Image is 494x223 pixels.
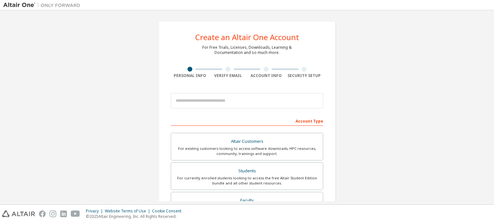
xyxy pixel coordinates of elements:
div: Account Info [247,73,285,78]
div: For existing customers looking to access software downloads, HPC resources, community, trainings ... [175,146,319,156]
img: altair_logo.svg [2,210,35,217]
div: Altair Customers [175,137,319,146]
div: Personal Info [171,73,209,78]
img: linkedin.svg [60,210,67,217]
img: facebook.svg [39,210,46,217]
div: Website Terms of Use [105,209,152,214]
div: Students [175,167,319,176]
div: For Free Trials, Licenses, Downloads, Learning & Documentation and so much more. [202,45,292,55]
div: Cookie Consent [152,209,185,214]
img: Altair One [3,2,84,8]
div: Verify Email [209,73,247,78]
div: Create an Altair One Account [195,33,299,41]
div: Security Setup [285,73,324,78]
div: Faculty [175,196,319,205]
div: For currently enrolled students looking to access the free Altair Student Edition bundle and all ... [175,176,319,186]
p: © 2025 Altair Engineering, Inc. All Rights Reserved. [86,214,185,219]
div: Account Type [171,116,323,126]
div: Privacy [86,209,105,214]
img: instagram.svg [50,210,56,217]
img: youtube.svg [71,210,80,217]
